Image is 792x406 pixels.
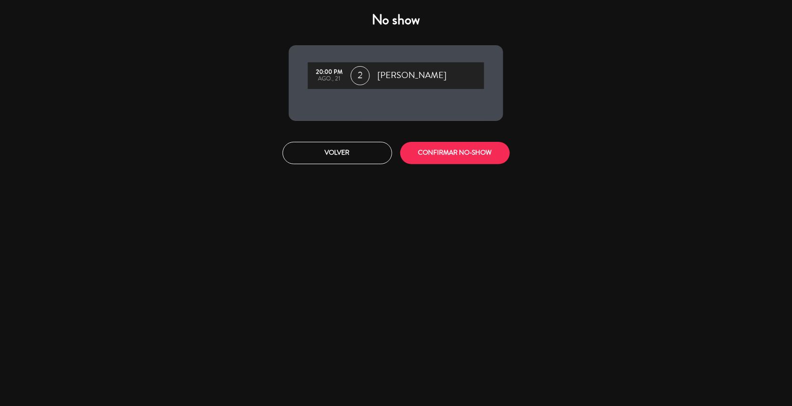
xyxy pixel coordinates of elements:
button: CONFIRMAR NO-SHOW [400,142,510,164]
button: Volver [283,142,392,164]
h4: No show [289,11,503,29]
span: 2 [351,66,370,85]
div: 20:00 PM [313,69,346,76]
div: ago., 21 [313,76,346,82]
span: [PERSON_NAME] [377,69,447,83]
